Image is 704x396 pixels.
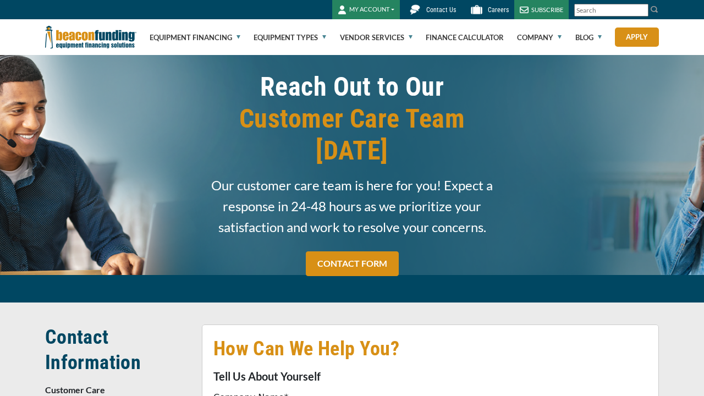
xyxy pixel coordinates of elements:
a: CONTACT FORM [306,251,399,276]
a: Company [517,20,562,55]
strong: Customer Care [45,384,105,395]
img: Beacon Funding Corporation logo [45,19,136,55]
h2: Contact Information [45,324,189,375]
a: Apply [615,28,659,47]
span: Customer Care Team [DATE] [202,103,502,167]
a: Vendor Services [340,20,413,55]
a: Equipment Financing [150,20,240,55]
p: Tell Us About Yourself [213,370,647,383]
a: Finance Calculator [426,20,504,55]
h2: How Can We Help You? [213,336,647,361]
h1: Reach Out to Our [202,71,502,167]
span: Contact Us [426,6,456,14]
img: Search [650,5,659,14]
a: Blog [575,20,602,55]
a: Clear search text [637,6,646,15]
input: Search [574,4,648,16]
span: Our customer care team is here for you! Expect a response in 24-48 hours as we prioritize your sa... [202,175,502,238]
span: Careers [488,6,509,14]
a: Equipment Types [254,20,326,55]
